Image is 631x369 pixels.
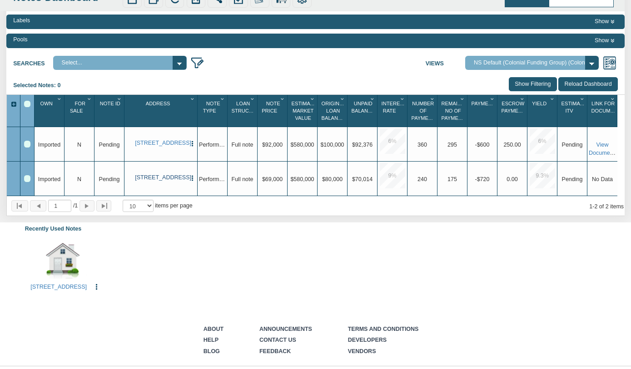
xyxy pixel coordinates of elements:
div: Sort None [289,98,317,123]
div: Column Menu [249,95,257,103]
button: Page back [30,200,47,212]
div: Remaining No Of Payments Sort None [439,98,467,123]
a: Help [204,337,219,343]
span: Remaining No Of Payments [442,101,470,121]
div: Number Of Payments Sort None [409,98,437,123]
span: Note Type [203,101,220,113]
div: Column Menu [279,95,287,103]
div: Sort None [126,98,197,123]
span: $100,000 [320,141,344,148]
span: N [77,176,81,182]
div: 9.0 [380,163,405,188]
div: Sort None [409,98,437,123]
span: Unpaid Balance [352,101,375,113]
span: Escrow Payment [502,101,525,113]
div: Column Menu [369,95,377,103]
span: Imported [38,176,60,182]
span: $580,000 [290,176,314,182]
span: Link For Documents [591,101,624,113]
abbr: of [73,202,75,209]
div: 9.3 [530,163,555,188]
div: Sort None [319,98,347,123]
span: Full note [232,141,253,148]
span: For Sale [70,101,85,113]
a: Vendors [348,348,376,354]
label: Views [426,56,466,68]
div: Interest Rate Sort None [379,98,407,123]
span: Number Of Payments [412,101,438,121]
div: Column Menu [189,95,197,103]
div: Address Sort None [126,98,197,123]
a: About [204,326,224,332]
span: $580,000 [290,141,314,148]
div: Labels [13,17,30,25]
div: Sort None [36,98,64,123]
a: 0001 B Lafayette Ave, Baltimore, MD, 21202 [30,284,87,290]
div: Sort None [199,98,227,123]
span: Interest Rate [382,101,407,113]
div: Column Menu [489,95,497,103]
span: No Data [562,176,583,182]
span: Pending [99,141,120,148]
img: cell-menu.png [93,283,100,290]
div: Sort None [469,98,497,123]
div: Row 1, Row Selection Checkbox [24,141,30,147]
span: Note Price [262,101,280,113]
button: Show [591,36,618,46]
span: Performing [199,176,227,182]
span: 295 [447,141,457,148]
span: N [77,141,81,148]
div: Sort None [66,98,94,123]
div: Sort None [259,98,287,123]
span: Announcements [259,326,312,332]
div: Sort None [96,98,124,123]
input: Reload Dashboard [558,77,618,91]
img: 555074 [38,242,87,279]
span: $69,000 [262,176,283,182]
button: Show [591,17,618,27]
span: Note Id [100,101,120,106]
div: Column Menu [399,95,407,103]
div: Column Menu [309,95,317,103]
div: Selected Notes: 0 [13,77,67,94]
div: Sort None [589,98,617,123]
img: cell-menu.png [189,175,196,182]
div: Note Type Sort None [199,98,227,123]
div: Note Price Sort None [259,98,287,123]
div: Note Id Sort None [96,98,124,123]
div: Row 2, Row Selection Checkbox [24,175,30,182]
input: Show Filtering [509,77,557,91]
div: Unpaid Balance Sort None [349,98,377,123]
div: Sort None [499,98,527,123]
span: $92,376 [352,141,373,148]
div: Own Sort None [36,98,64,123]
div: Column Menu [459,95,467,103]
button: Press to open the note menu [189,174,196,182]
div: Column Menu [579,95,586,103]
span: 0.00 [507,176,517,182]
button: Page to first [11,200,28,212]
div: Sort None [349,98,377,123]
span: items per page [155,202,193,209]
div: Escrow Payment Sort None [499,98,527,123]
div: Sort None [559,98,587,123]
div: 6.0 [530,128,555,154]
div: Original Loan Balance Sort None [319,98,347,123]
span: $70,014 [352,176,373,182]
span: Loan Structure [232,101,263,113]
span: 175 [447,176,457,182]
button: Press to open the note menu [189,140,196,148]
span: Yield [532,101,547,106]
div: Yield Sort None [529,98,557,123]
span: Full note [232,176,253,182]
img: views.png [603,56,617,70]
div: Loan Structure Sort None [229,98,257,123]
span: $80,000 [322,176,343,182]
div: Pools [13,36,27,44]
a: Developers [348,337,387,343]
div: Column Menu [219,95,227,103]
div: For Sale Sort None [66,98,94,123]
span: Estimated Market Value [292,101,320,121]
div: Column Menu [339,95,347,103]
button: Page to last [96,200,111,212]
